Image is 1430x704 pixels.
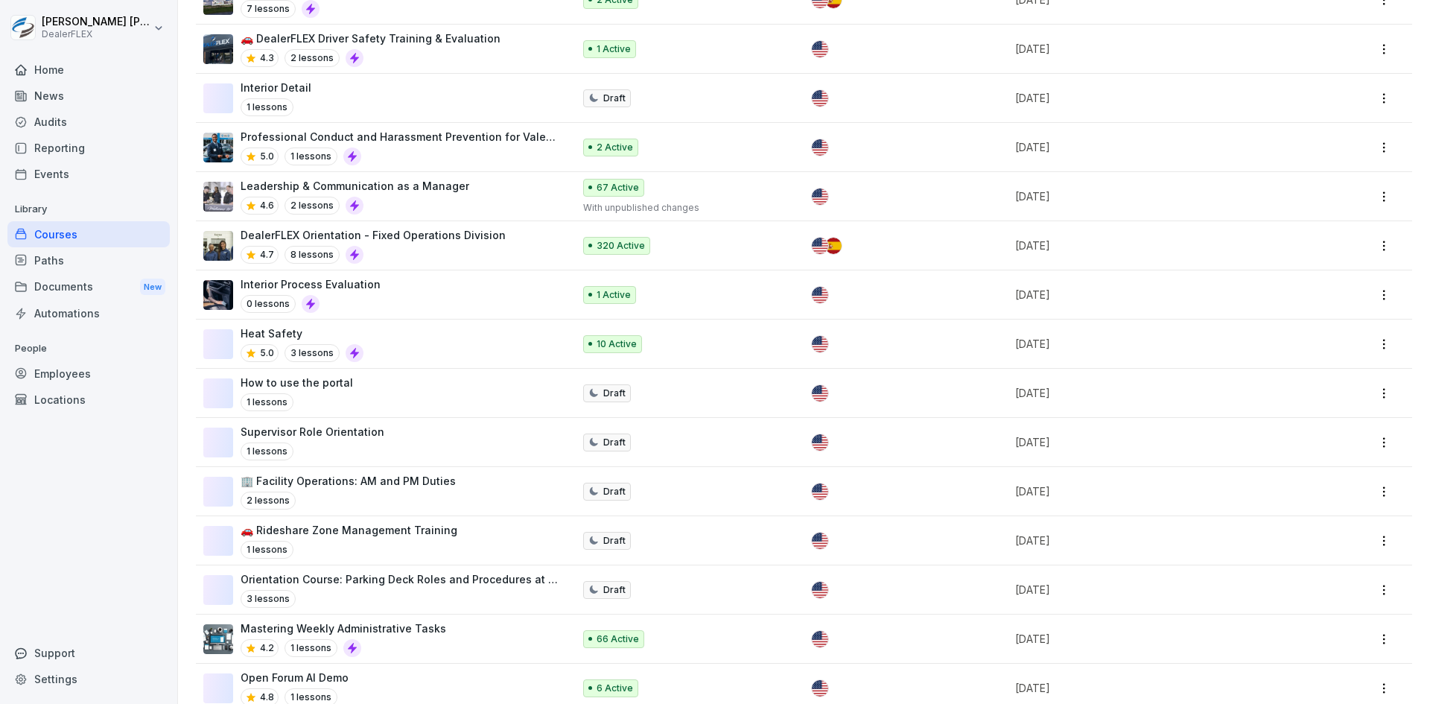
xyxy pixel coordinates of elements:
[825,238,842,254] img: es.svg
[7,83,170,109] a: News
[1015,680,1292,696] p: [DATE]
[7,197,170,221] p: Library
[812,434,828,451] img: us.svg
[203,133,233,162] img: yfsleesgksgx0a54tq96xrfr.png
[1015,631,1292,647] p: [DATE]
[812,483,828,500] img: us.svg
[812,238,828,254] img: us.svg
[1015,336,1292,352] p: [DATE]
[241,31,500,46] p: 🚗 DealerFLEX Driver Safety Training & Evaluation
[241,541,293,559] p: 1 lessons
[260,346,274,360] p: 5.0
[1015,90,1292,106] p: [DATE]
[260,150,274,163] p: 5.0
[603,436,626,449] p: Draft
[7,247,170,273] a: Paths
[7,109,170,135] a: Audits
[203,624,233,654] img: sfn3g4xwgh0s8pqp78fc3q2n.png
[1015,188,1292,204] p: [DATE]
[241,375,353,390] p: How to use the portal
[812,680,828,697] img: us.svg
[7,161,170,187] a: Events
[597,682,633,695] p: 6 Active
[1015,533,1292,548] p: [DATE]
[203,182,233,212] img: kjfutcfrxfzene9jr3907i3p.png
[7,135,170,161] a: Reporting
[812,188,828,205] img: us.svg
[241,424,384,440] p: Supervisor Role Orientation
[260,51,274,65] p: 4.3
[241,492,296,510] p: 2 lessons
[7,666,170,692] a: Settings
[812,41,828,57] img: us.svg
[241,670,349,685] p: Open Forum AI Demo
[812,533,828,549] img: us.svg
[260,691,274,704] p: 4.8
[241,326,363,341] p: Heat Safety
[1015,385,1292,401] p: [DATE]
[597,337,637,351] p: 10 Active
[603,534,626,548] p: Draft
[1015,287,1292,302] p: [DATE]
[203,280,233,310] img: khwf6t635m3uuherk2l21o2v.png
[812,287,828,303] img: us.svg
[597,288,631,302] p: 1 Active
[260,248,274,261] p: 4.7
[1015,582,1292,597] p: [DATE]
[285,639,337,657] p: 1 lessons
[812,90,828,107] img: us.svg
[7,361,170,387] a: Employees
[285,197,340,215] p: 2 lessons
[285,246,340,264] p: 8 lessons
[285,148,337,165] p: 1 lessons
[7,387,170,413] a: Locations
[597,632,639,646] p: 66 Active
[241,590,296,608] p: 3 lessons
[812,582,828,598] img: us.svg
[1015,238,1292,253] p: [DATE]
[42,16,150,28] p: [PERSON_NAME] [PERSON_NAME]
[7,273,170,301] a: DocumentsNew
[241,393,293,411] p: 1 lessons
[241,621,446,636] p: Mastering Weekly Administrative Tasks
[241,295,296,313] p: 0 lessons
[583,201,786,215] p: With unpublished changes
[203,231,233,261] img: v4gv5ils26c0z8ite08yagn2.png
[241,473,456,489] p: 🏢 Facility Operations: AM and PM Duties
[597,42,631,56] p: 1 Active
[603,583,626,597] p: Draft
[7,300,170,326] a: Automations
[1015,434,1292,450] p: [DATE]
[241,129,558,145] p: Professional Conduct and Harassment Prevention for Valet Employees
[7,57,170,83] a: Home
[603,387,626,400] p: Draft
[241,571,558,587] p: Orientation Course: Parking Deck Roles and Procedures at [GEOGRAPHIC_DATA]
[241,443,293,460] p: 1 lessons
[603,485,626,498] p: Draft
[203,34,233,64] img: da8qswpfqixsakdmmzotmdit.png
[597,239,645,253] p: 320 Active
[285,49,340,67] p: 2 lessons
[241,178,469,194] p: Leadership & Communication as a Manager
[1015,139,1292,155] p: [DATE]
[7,221,170,247] a: Courses
[812,139,828,156] img: us.svg
[603,92,626,105] p: Draft
[812,631,828,647] img: us.svg
[241,276,381,292] p: Interior Process Evaluation
[241,522,457,538] p: 🚗 Rideshare Zone Management Training
[140,279,165,296] div: New
[241,227,506,243] p: DealerFLEX Orientation - Fixed Operations Division
[7,337,170,361] p: People
[260,199,274,212] p: 4.6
